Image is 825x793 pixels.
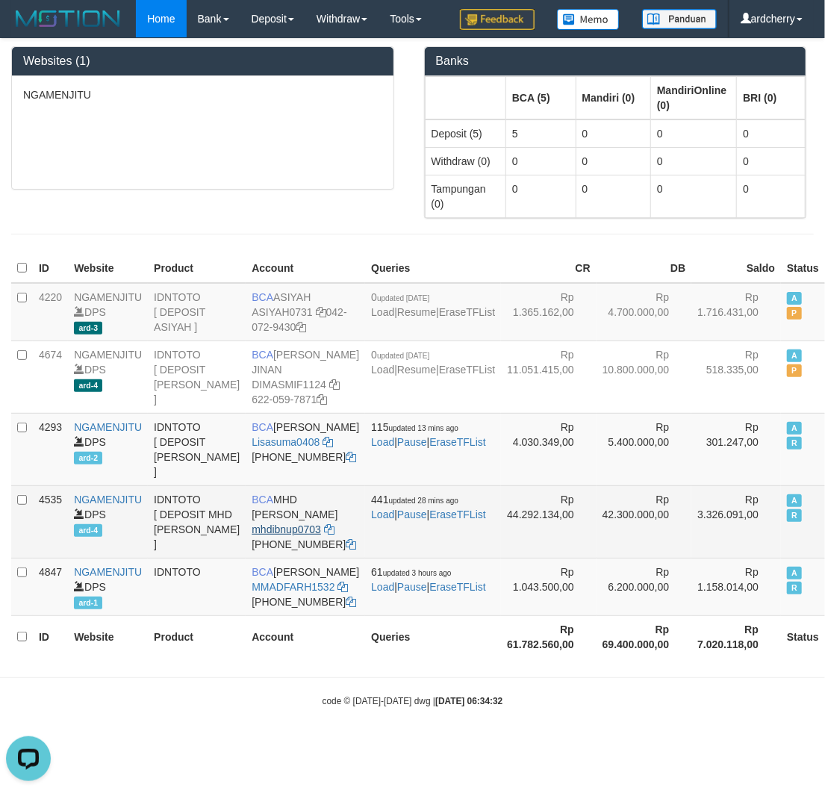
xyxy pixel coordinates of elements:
[371,349,495,376] span: | |
[691,615,781,658] th: Rp 7.020.118,00
[397,436,427,448] a: Pause
[11,7,125,30] img: MOTION_logo.png
[371,421,486,448] span: | |
[557,9,620,30] img: Button%20Memo.svg
[650,147,736,175] td: 0
[68,485,148,558] td: DPS
[429,509,485,520] a: EraseTFList
[324,523,334,535] a: Copy mhdibnup0703 to clipboard
[597,485,692,558] td: Rp 42.300.000,00
[397,581,427,593] a: Pause
[337,581,348,593] a: Copy MMADFARH1532 to clipboard
[505,175,576,217] td: 0
[6,6,51,51] button: Open LiveChat chat widget
[329,379,340,391] a: Copy DIMASMIF1124 to clipboard
[501,283,597,341] td: Rp 1.365.162,00
[74,349,142,361] a: NGAMENJITU
[501,254,597,283] th: CR
[246,413,365,485] td: [PERSON_NAME] [PHONE_NUMBER]
[148,558,246,615] td: IDNTOTO
[346,538,356,550] a: Copy 6127021742 to clipboard
[781,254,825,283] th: Status
[296,321,306,333] a: Copy 0420729430 to clipboard
[371,421,458,433] span: 115
[377,294,429,302] span: updated [DATE]
[501,558,597,615] td: Rp 1.043.500,00
[425,147,505,175] td: Withdraw (0)
[33,615,68,658] th: ID
[371,566,451,578] span: 61
[501,615,597,658] th: Rp 61.782.560,00
[246,254,365,283] th: Account
[691,340,781,413] td: Rp 518.335,00
[74,566,142,578] a: NGAMENJITU
[429,436,485,448] a: EraseTFList
[642,9,717,29] img: panduan.png
[429,581,485,593] a: EraseTFList
[787,437,802,450] span: Running
[460,9,535,30] img: Feedback.jpg
[68,254,148,283] th: Website
[597,615,692,658] th: Rp 69.400.000,00
[371,364,394,376] a: Load
[148,615,246,658] th: Product
[148,283,246,341] td: IDNTOTO [ DEPOSIT ASIYAH ]
[252,523,321,535] a: mhdibnup0703
[68,283,148,341] td: DPS
[787,292,802,305] span: Active
[68,615,148,658] th: Website
[435,696,502,706] strong: [DATE] 06:34:32
[365,615,501,658] th: Queries
[371,566,486,593] span: | |
[74,379,102,392] span: ard-4
[252,436,320,448] a: Lisasuma0408
[650,175,736,217] td: 0
[68,558,148,615] td: DPS
[323,436,333,448] a: Copy Lisasuma0408 to clipboard
[74,421,142,433] a: NGAMENJITU
[787,307,802,320] span: Paused
[33,413,68,485] td: 4293
[787,364,802,377] span: Paused
[316,306,326,318] a: Copy ASIYAH0731 to clipboard
[787,422,802,435] span: Active
[576,76,650,119] th: Group: activate to sort column ascending
[737,119,806,148] td: 0
[691,254,781,283] th: Saldo
[148,485,246,558] td: IDNTOTO [ DEPOSIT MHD [PERSON_NAME] ]
[737,147,806,175] td: 0
[371,494,486,520] span: | |
[33,283,68,341] td: 4220
[389,424,458,432] span: updated 13 mins ago
[597,413,692,485] td: Rp 5.400.000,00
[33,254,68,283] th: ID
[252,349,273,361] span: BCA
[787,582,802,594] span: Running
[346,451,356,463] a: Copy 6127014479 to clipboard
[425,175,505,217] td: Tampungan (0)
[371,581,394,593] a: Load
[787,567,802,579] span: Active
[252,566,273,578] span: BCA
[576,147,650,175] td: 0
[691,558,781,615] td: Rp 1.158.014,00
[597,283,692,341] td: Rp 4.700.000,00
[505,147,576,175] td: 0
[74,452,102,464] span: ard-2
[371,436,394,448] a: Load
[397,306,436,318] a: Resume
[365,254,501,283] th: Queries
[323,696,503,706] small: code © [DATE]-[DATE] dwg |
[737,175,806,217] td: 0
[252,421,273,433] span: BCA
[737,76,806,119] th: Group: activate to sort column ascending
[505,119,576,148] td: 5
[23,87,382,102] p: NGAMENJITU
[597,558,692,615] td: Rp 6.200.000,00
[74,494,142,506] a: NGAMENJITU
[252,306,312,318] a: ASIYAH0731
[74,322,102,335] span: ard-3
[383,569,452,577] span: updated 3 hours ago
[576,175,650,217] td: 0
[252,379,326,391] a: DIMASMIF1124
